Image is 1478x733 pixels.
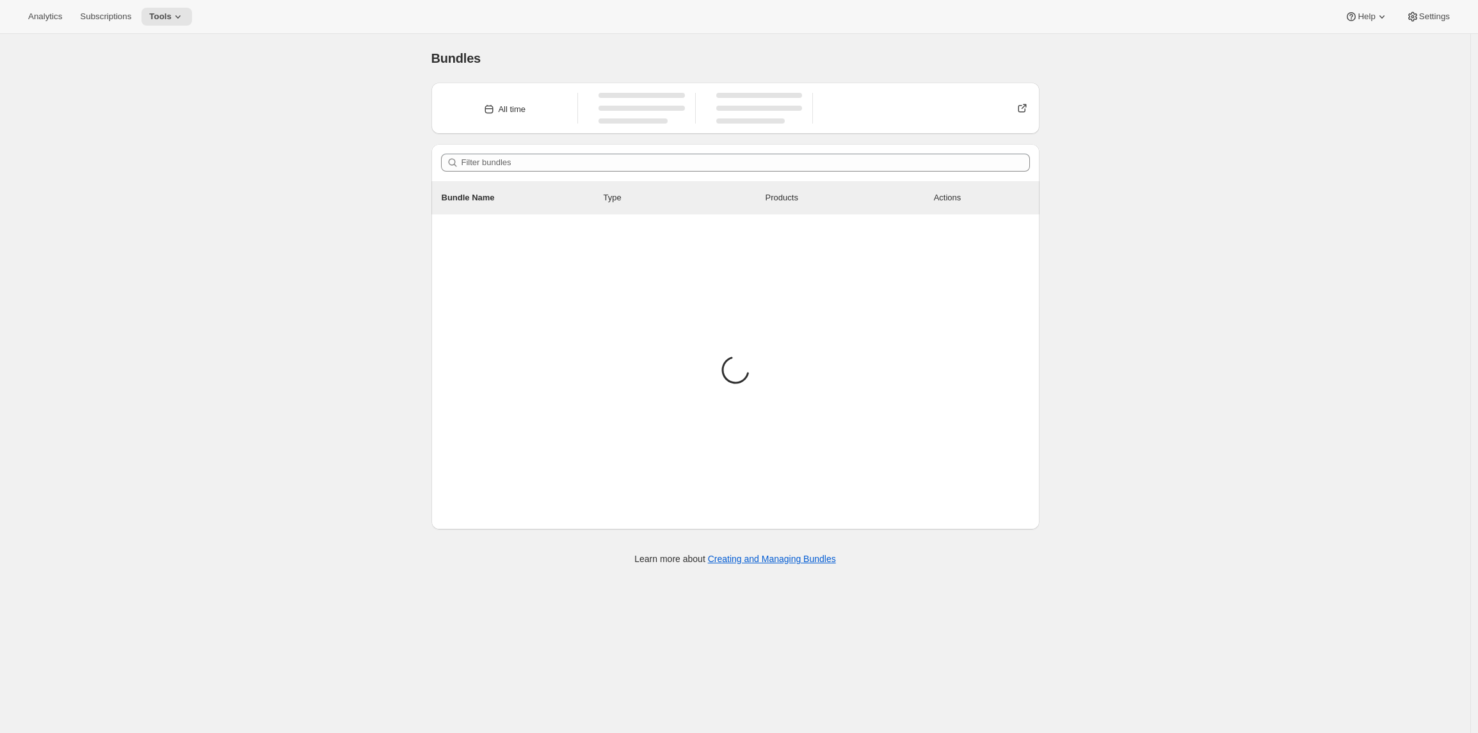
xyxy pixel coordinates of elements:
div: Products [766,191,928,204]
button: Analytics [20,8,70,26]
div: Type [604,191,766,204]
span: Analytics [28,12,62,22]
span: Subscriptions [80,12,131,22]
span: Tools [149,12,172,22]
span: Bundles [431,51,481,65]
a: Creating and Managing Bundles [708,554,836,564]
p: Bundle Name [442,191,604,204]
button: Subscriptions [72,8,139,26]
button: Help [1337,8,1395,26]
span: Help [1358,12,1375,22]
div: All time [498,103,526,116]
button: Settings [1399,8,1458,26]
div: Actions [934,191,1029,204]
button: Tools [141,8,192,26]
input: Filter bundles [462,154,1030,172]
p: Learn more about [634,552,835,565]
span: Settings [1419,12,1450,22]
